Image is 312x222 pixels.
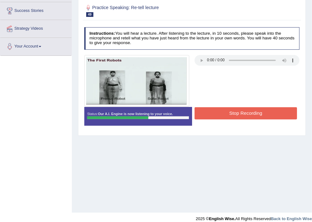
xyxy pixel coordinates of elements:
strong: Our A.I. Engine is now listening to your voice. [98,112,173,116]
a: Back to English Wise [271,216,312,221]
a: Strategy Videos [0,20,72,36]
a: Success Stories [0,2,72,18]
strong: English Wise. [209,216,235,221]
a: Your Account [0,38,72,53]
button: Stop Recording [195,107,297,119]
b: Instructions: [89,31,115,36]
h2: Practice Speaking: Re-tell lecture [84,4,218,17]
h4: You will hear a lecture. After listening to the lecture, in 10 seconds, please speak into the mic... [84,27,300,50]
div: 2025 © All Rights Reserved [196,213,312,222]
div: Status: [84,107,192,126]
span: 49 [86,12,93,17]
